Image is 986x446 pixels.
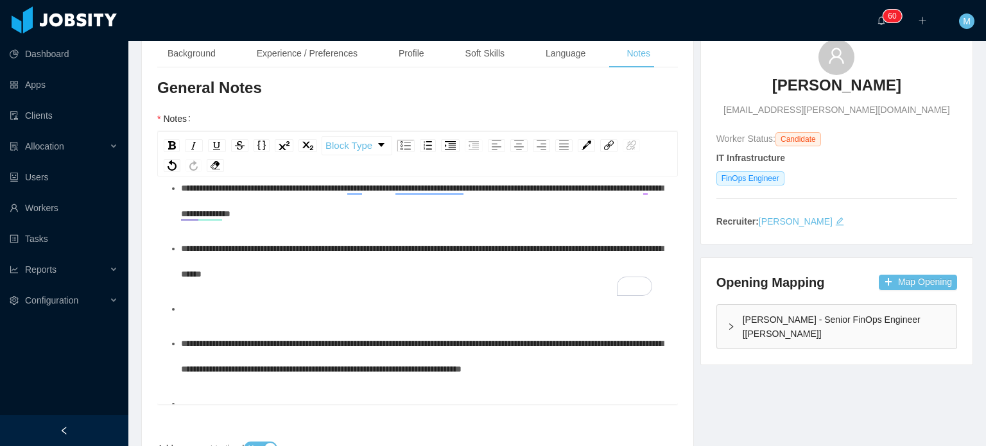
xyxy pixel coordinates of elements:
div: Underline [208,139,226,152]
a: [PERSON_NAME] [772,75,901,103]
div: Italic [185,139,203,152]
div: Justify [555,139,573,152]
div: rdw-list-control [394,136,485,155]
i: icon: bell [877,16,886,25]
span: Allocation [25,141,64,151]
div: Strikethrough [231,139,248,152]
div: Subscript [298,139,317,152]
a: icon: robotUsers [10,164,118,190]
span: Block Type [325,133,372,159]
span: M [963,13,971,29]
div: rdw-link-control [598,136,643,155]
div: Background [157,39,226,68]
div: rdw-history-control [161,159,204,172]
span: [EMAIL_ADDRESS][PERSON_NAME][DOMAIN_NAME] [723,103,949,117]
div: icon: right[PERSON_NAME] - Senior FinOps Engineer [[PERSON_NAME]] [717,305,956,348]
span: Configuration [25,295,78,305]
span: Reports [25,264,56,275]
h3: [PERSON_NAME] [772,75,901,96]
div: rdw-toolbar [157,132,678,176]
i: icon: user [827,47,845,65]
a: icon: auditClients [10,103,118,128]
a: icon: pie-chartDashboard [10,41,118,67]
i: icon: line-chart [10,265,19,274]
button: icon: plusMap Opening [879,275,957,290]
div: Outdent [465,139,483,152]
div: Left [488,139,505,152]
i: icon: right [727,323,735,330]
div: Experience / Preferences [246,39,368,68]
span: FinOps Engineer [716,171,784,185]
span: Worker Status: [716,133,775,144]
div: Remove [207,159,224,172]
div: rdw-textalign-control [485,136,575,155]
div: rdw-inline-control [161,136,320,155]
i: icon: setting [10,296,19,305]
strong: IT Infrastructure [716,153,785,163]
p: 0 [892,10,897,22]
div: rdw-wrapper [157,132,678,404]
div: rdw-block-control [320,136,394,155]
h3: General Notes [157,78,678,98]
div: rdw-color-picker [575,136,598,155]
div: Indent [441,139,460,152]
a: icon: profileTasks [10,226,118,252]
label: Notes [157,114,196,124]
strong: Recruiter: [716,216,759,227]
div: Soft Skills [455,39,515,68]
div: Bold [164,139,180,152]
h4: Opening Mapping [716,273,825,291]
div: Unordered [397,139,415,152]
a: [PERSON_NAME] [759,216,833,227]
div: Profile [388,39,435,68]
div: Link [600,139,618,152]
div: rdw-dropdown [322,136,392,155]
a: icon: appstoreApps [10,72,118,98]
div: Unlink [623,139,640,152]
i: icon: plus [918,16,927,25]
i: icon: solution [10,142,19,151]
sup: 60 [883,10,901,22]
div: Center [510,139,528,152]
p: 6 [888,10,892,22]
div: Ordered [420,139,436,152]
div: Language [535,39,596,68]
div: Undo [164,159,180,172]
div: Superscript [275,139,293,152]
div: Notes [616,39,661,68]
div: Monospace [254,139,270,152]
div: Right [533,139,550,152]
div: To enrich screen reader interactions, please activate Accessibility in Grammarly extension settings [168,71,668,296]
div: Redo [186,159,202,172]
a: icon: userWorkers [10,195,118,221]
span: Candidate [775,132,821,146]
div: rdw-remove-control [204,159,227,172]
a: Block Type [322,137,392,155]
i: icon: edit [835,217,844,226]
